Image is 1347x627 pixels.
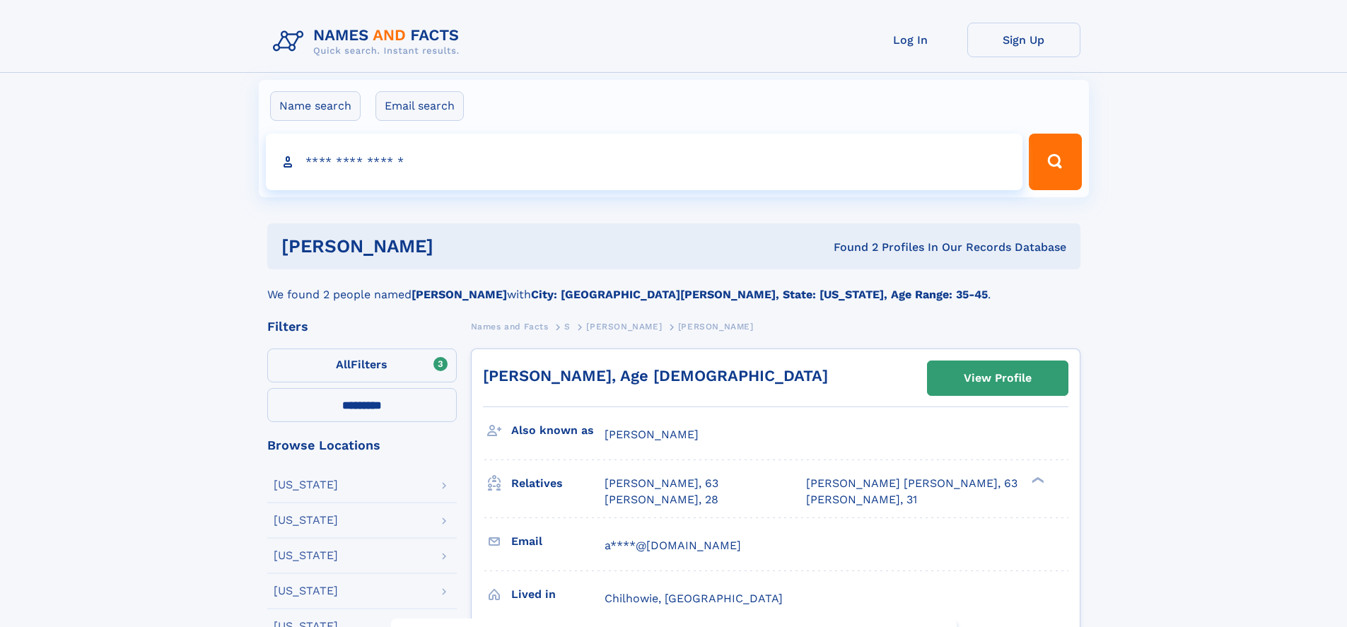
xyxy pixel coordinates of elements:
[267,269,1080,303] div: We found 2 people named with .
[511,582,605,607] h3: Lived in
[854,23,967,57] a: Log In
[967,23,1080,57] a: Sign Up
[531,288,988,301] b: City: [GEOGRAPHIC_DATA][PERSON_NAME], State: [US_STATE], Age Range: 35-45
[375,91,464,121] label: Email search
[511,529,605,553] h3: Email
[1029,134,1081,190] button: Search Button
[564,317,571,335] a: S
[267,348,457,382] label: Filters
[483,367,828,385] a: [PERSON_NAME], Age [DEMOGRAPHIC_DATA]
[564,322,571,332] span: S
[267,23,471,61] img: Logo Names and Facts
[511,418,605,443] h3: Also known as
[605,592,783,605] span: Chilhowie, [GEOGRAPHIC_DATA]
[806,492,917,508] a: [PERSON_NAME], 31
[274,479,338,491] div: [US_STATE]
[267,320,457,333] div: Filters
[267,439,457,452] div: Browse Locations
[605,428,699,441] span: [PERSON_NAME]
[964,362,1032,394] div: View Profile
[274,585,338,597] div: [US_STATE]
[586,322,662,332] span: [PERSON_NAME]
[586,317,662,335] a: [PERSON_NAME]
[1028,476,1045,485] div: ❯
[605,492,718,508] a: [PERSON_NAME], 28
[336,358,351,371] span: All
[274,515,338,526] div: [US_STATE]
[678,322,754,332] span: [PERSON_NAME]
[605,476,718,491] a: [PERSON_NAME], 63
[634,240,1066,255] div: Found 2 Profiles In Our Records Database
[266,134,1023,190] input: search input
[274,550,338,561] div: [US_STATE]
[806,476,1017,491] a: [PERSON_NAME] [PERSON_NAME], 63
[281,238,634,255] h1: [PERSON_NAME]
[928,361,1068,395] a: View Profile
[471,317,549,335] a: Names and Facts
[412,288,507,301] b: [PERSON_NAME]
[270,91,361,121] label: Name search
[511,471,605,496] h3: Relatives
